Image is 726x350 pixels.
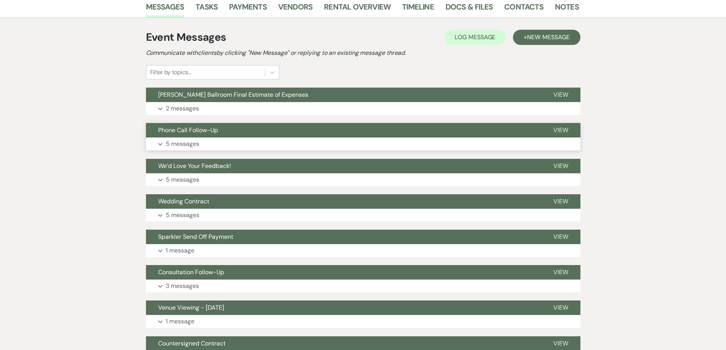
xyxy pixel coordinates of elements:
button: 5 messages [146,209,580,222]
h2: Communicate with clients by clicking "New Message" or replying to an existing message thread. [146,48,580,58]
button: Consultation Follow-Up [146,265,541,280]
span: [PERSON_NAME] Ballroom Final Estimate of Expenses [158,91,308,99]
button: 1 message [146,315,580,328]
button: View [541,300,580,315]
a: Contacts [504,1,543,18]
p: 1 message [166,316,194,326]
button: View [541,265,580,280]
span: Venue Viewing - [DATE] [158,304,224,312]
button: View [541,123,580,137]
a: Vendors [278,1,313,18]
button: 3 messages [146,280,580,292]
a: Notes [555,1,579,18]
button: 5 messages [146,173,580,186]
h1: Event Messages [146,29,226,45]
a: Payments [229,1,267,18]
p: 5 messages [166,175,199,185]
a: Rental Overview [324,1,391,18]
span: New Message [527,33,569,41]
span: Sparkler Send Off Payment [158,233,233,241]
p: 1 message [166,246,194,256]
button: 1 message [146,244,580,257]
button: Log Message [444,30,506,45]
span: Phone Call Follow-Up [158,126,218,134]
button: Venue Viewing - [DATE] [146,300,541,315]
button: Phone Call Follow-Up [146,123,541,137]
button: [PERSON_NAME] Ballroom Final Estimate of Expenses [146,88,541,102]
a: Docs & Files [446,1,493,18]
p: 5 messages [166,139,199,149]
p: 2 messages [166,104,199,113]
button: View [541,88,580,102]
button: 5 messages [146,137,580,150]
span: We’d Love Your Feedback! [158,162,231,170]
button: Wedding Contract [146,194,541,209]
span: Countersigned Contract [158,339,226,347]
a: Messages [146,1,184,18]
span: View [553,233,568,241]
span: View [553,268,568,276]
span: Wedding Contract [158,197,209,205]
a: Tasks [196,1,218,18]
span: View [553,197,568,205]
div: Filter by topics... [150,68,191,77]
span: View [553,304,568,312]
span: View [553,339,568,347]
button: View [541,194,580,209]
span: Consultation Follow-Up [158,268,224,276]
p: 5 messages [166,210,199,220]
button: We’d Love Your Feedback! [146,159,541,173]
button: View [541,159,580,173]
p: 3 messages [166,281,199,291]
button: View [541,230,580,244]
span: View [553,91,568,99]
button: Sparkler Send Off Payment [146,230,541,244]
span: View [553,162,568,170]
span: Log Message [455,33,495,41]
button: 2 messages [146,102,580,115]
button: +New Message [513,30,580,45]
span: View [553,126,568,134]
a: Timeline [402,1,434,18]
